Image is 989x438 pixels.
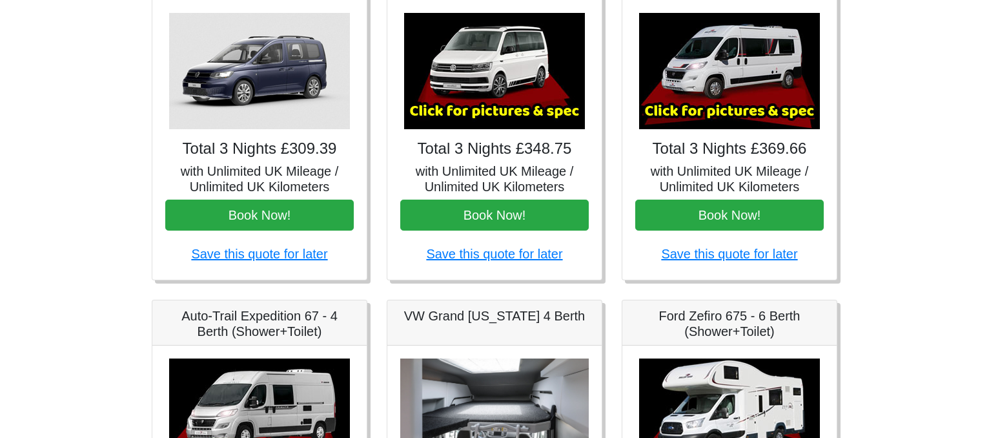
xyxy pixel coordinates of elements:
button: Book Now! [400,200,589,231]
img: VW California Ocean T6.1 (Auto, Awning) [404,13,585,129]
h4: Total 3 Nights £348.75 [400,140,589,158]
a: Save this quote for later [426,247,562,261]
h5: Ford Zefiro 675 - 6 Berth (Shower+Toilet) [635,308,824,339]
h5: Auto-Trail Expedition 67 - 4 Berth (Shower+Toilet) [165,308,354,339]
h4: Total 3 Nights £309.39 [165,140,354,158]
button: Book Now! [165,200,354,231]
button: Book Now! [635,200,824,231]
h5: VW Grand [US_STATE] 4 Berth [400,308,589,324]
h5: with Unlimited UK Mileage / Unlimited UK Kilometers [635,163,824,194]
h5: with Unlimited UK Mileage / Unlimited UK Kilometers [165,163,354,194]
a: Save this quote for later [191,247,327,261]
img: Auto-Trail Expedition 66 - 2 Berth (Shower+Toilet) [639,13,820,129]
h5: with Unlimited UK Mileage / Unlimited UK Kilometers [400,163,589,194]
h4: Total 3 Nights £369.66 [635,140,824,158]
img: VW Caddy California Maxi [169,13,350,129]
a: Save this quote for later [661,247,797,261]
